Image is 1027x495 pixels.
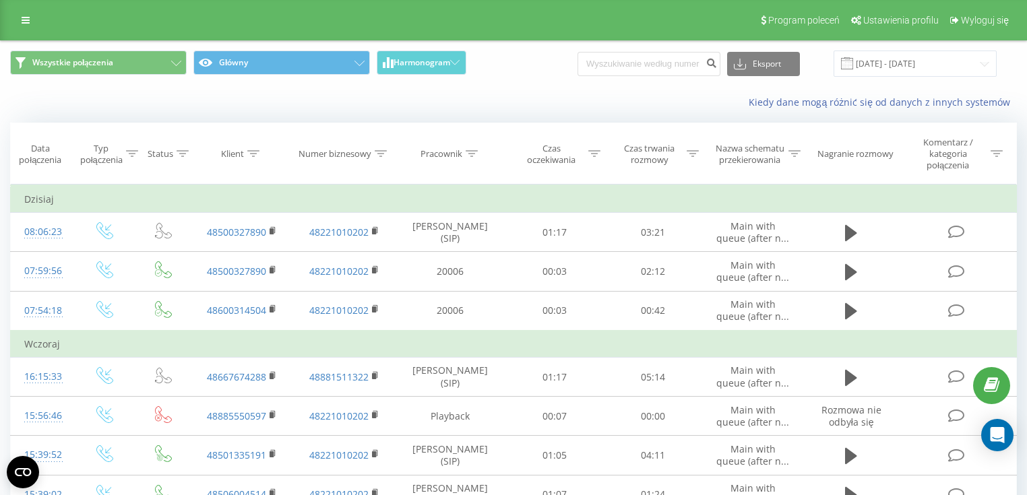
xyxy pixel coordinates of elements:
[193,51,370,75] button: Główny
[616,143,683,166] div: Czas trwania rozmowy
[24,298,60,324] div: 07:54:18
[421,148,462,160] div: Pracownik
[505,358,604,397] td: 01:17
[11,186,1017,213] td: Dzisiaj
[10,51,187,75] button: Wszystkie połączenia
[578,52,720,76] input: Wyszukiwanie według numeru
[24,403,60,429] div: 15:56:46
[377,51,466,75] button: Harmonogram
[221,148,244,160] div: Klient
[714,143,786,166] div: Nazwa schematu przekierowania
[981,419,1014,451] div: Open Intercom Messenger
[309,409,369,422] a: 48221010202
[148,148,173,160] div: Status
[32,57,113,68] span: Wszystkie połączenia
[394,58,450,67] span: Harmonogram
[716,298,789,323] span: Main with queue (after n...
[505,252,604,291] td: 00:03
[821,403,881,428] span: Rozmowa nie odbyła się
[505,213,604,252] td: 01:17
[309,449,369,461] a: 48221010202
[505,291,604,331] td: 00:03
[299,148,371,160] div: Numer biznesowy
[716,442,789,467] span: Main with queue (after n...
[207,265,266,277] a: 48500327890
[24,364,60,390] div: 16:15:33
[727,52,800,76] button: Eksport
[518,143,585,166] div: Czas oczekiwania
[24,442,60,468] div: 15:39:52
[207,226,266,238] a: 48500327890
[396,358,505,397] td: [PERSON_NAME] (SIP)
[207,304,266,317] a: 48600314504
[396,397,505,436] td: Playback
[604,397,702,436] td: 00:00
[863,15,939,26] span: Ustawienia profilu
[961,15,1009,26] span: Wyloguj się
[207,449,266,461] a: 48501335191
[309,370,369,383] a: 48881511322
[716,220,789,244] span: Main with queue (after n...
[716,259,789,284] span: Main with queue (after n...
[80,143,123,166] div: Typ połączenia
[604,436,702,475] td: 04:11
[604,291,702,331] td: 00:42
[396,252,505,291] td: 20006
[396,436,505,475] td: [PERSON_NAME] (SIP)
[309,265,369,277] a: 48221010202
[604,252,702,291] td: 02:12
[749,96,1017,108] a: Kiedy dane mogą różnić się od danych z innych systemów
[505,397,604,436] td: 00:07
[396,213,505,252] td: [PERSON_NAME] (SIP)
[396,291,505,331] td: 20006
[817,148,894,160] div: Nagranie rozmowy
[768,15,840,26] span: Program poleceń
[7,456,39,488] button: Open CMP widget
[716,403,789,428] span: Main with queue (after n...
[309,304,369,317] a: 48221010202
[11,331,1017,358] td: Wczoraj
[207,370,266,383] a: 48667674288
[24,258,60,284] div: 07:59:56
[207,409,266,422] a: 48885550597
[716,364,789,389] span: Main with queue (after n...
[908,137,987,171] div: Komentarz / kategoria połączenia
[11,143,70,166] div: Data połączenia
[604,213,702,252] td: 03:21
[604,358,702,397] td: 05:14
[505,436,604,475] td: 01:05
[309,226,369,238] a: 48221010202
[24,219,60,245] div: 08:06:23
